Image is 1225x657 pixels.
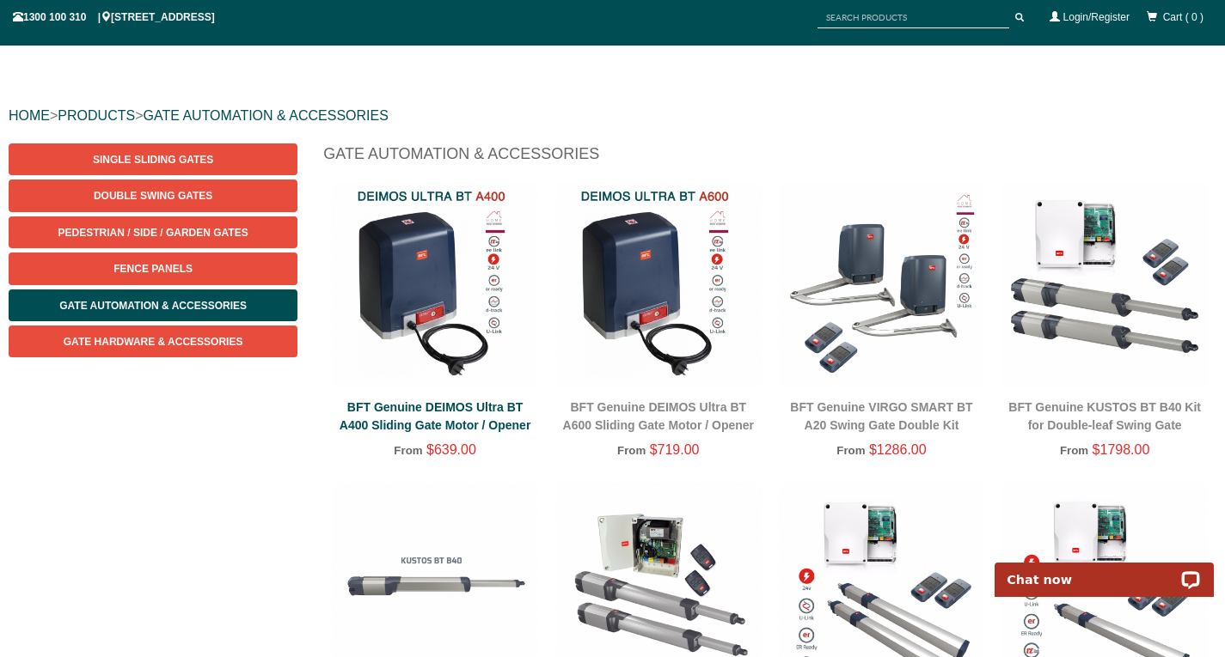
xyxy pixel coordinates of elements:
[58,108,135,123] a: PRODUCTS
[1163,11,1204,23] span: Cart ( 0 )
[9,88,1216,143] div: > >
[983,543,1225,597] iframe: LiveChat chat widget
[650,442,700,457] span: $719.00
[64,336,243,348] span: Gate Hardware & Accessories
[9,325,297,357] a: Gate Hardware & Accessories
[9,252,297,284] a: Fence Panels
[394,444,422,457] span: From
[1093,442,1150,457] span: $1798.00
[332,182,538,388] img: BFT Genuine DEIMOS Ultra BT A400 Sliding Gate Motor / Opener - Gate Warehouse
[94,190,212,202] span: Double Swing Gates
[1008,400,1201,432] a: BFT Genuine KUSTOS BT B40 Kit for Double-leaf Swing Gate
[93,154,213,166] span: Single Sliding Gates
[59,300,247,312] span: Gate Automation & Accessories
[869,442,927,457] span: $1286.00
[13,11,215,23] span: 1300 100 310 | [STREET_ADDRESS]
[1001,182,1208,388] img: BFT Genuine KUSTOS BT B40 Kit for Double-leaf Swing Gate - Gate Warehouse
[323,143,1216,173] h1: Gate Automation & Accessories
[9,216,297,248] a: Pedestrian / Side / Garden Gates
[113,263,193,275] span: Fence Panels
[790,400,972,432] a: BFT Genuine VIRGO SMART BT A20 Swing Gate Double Kit
[563,400,754,432] a: BFT Genuine DEIMOS Ultra BT A600 Sliding Gate Motor / Opener
[58,227,248,239] span: Pedestrian / Side / Garden Gates
[779,182,985,388] img: BFT Genuine VIRGO SMART BT A20 Swing Gate Double Kit - Gate Warehouse
[836,444,865,457] span: From
[9,289,297,321] a: Gate Automation & Accessories
[9,143,297,175] a: Single Sliding Gates
[818,7,1009,28] input: SEARCH PRODUCTS
[340,400,530,432] a: BFT Genuine DEIMOS Ultra BT A400 Sliding Gate Motor / Opener
[426,442,476,457] span: $639.00
[143,108,388,123] a: GATE AUTOMATION & ACCESSORIES
[1063,11,1130,23] a: Login/Register
[617,444,646,457] span: From
[9,179,297,211] a: Double Swing Gates
[9,108,50,123] a: HOME
[1060,444,1088,457] span: From
[555,182,762,388] img: BFT Genuine DEIMOS Ultra BT A600 Sliding Gate Motor / Opener - Gate Warehouse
